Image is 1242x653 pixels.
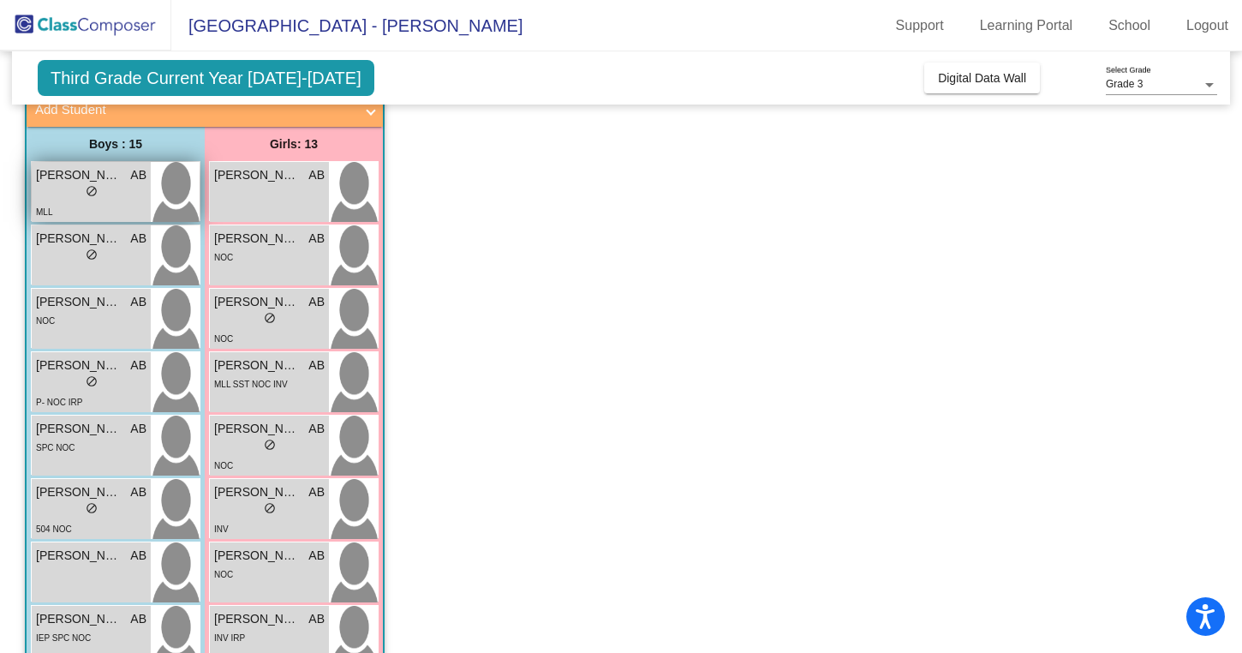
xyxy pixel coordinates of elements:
span: NOC [214,334,233,344]
span: [PERSON_NAME] [36,420,122,438]
mat-panel-title: Add Student [35,100,354,120]
span: NOC [214,253,233,262]
span: NOC [214,461,233,470]
span: do_not_disturb_alt [86,249,98,261]
span: do_not_disturb_alt [264,502,276,514]
span: do_not_disturb_alt [86,375,98,387]
span: AB [130,610,146,628]
span: AB [308,166,325,184]
span: [PERSON_NAME] [214,483,300,501]
span: NOC [214,570,233,579]
span: Grade 3 [1106,78,1143,90]
span: [PERSON_NAME] [214,293,300,311]
span: AB [308,356,325,374]
span: AB [130,166,146,184]
span: NOC [36,316,55,326]
span: Third Grade Current Year [DATE]-[DATE] [38,60,374,96]
span: INV [214,524,229,534]
div: Girls: 13 [205,127,383,161]
span: [PERSON_NAME] [36,166,122,184]
span: AB [308,293,325,311]
span: [PERSON_NAME] [214,166,300,184]
span: [PERSON_NAME] [214,420,300,438]
span: AB [130,230,146,248]
span: SPC NOC [36,443,75,452]
span: [GEOGRAPHIC_DATA] - [PERSON_NAME] [171,12,522,39]
span: MLL [36,207,52,217]
span: IEP SPC NOC [36,633,91,643]
span: [PERSON_NAME] [214,230,300,248]
span: [PERSON_NAME] [36,356,122,374]
span: AB [130,483,146,501]
span: AB [308,230,325,248]
span: [PERSON_NAME] Godric [PERSON_NAME] [36,610,122,628]
span: do_not_disturb_alt [86,185,98,197]
span: [PERSON_NAME] [36,293,122,311]
a: Support [882,12,958,39]
span: do_not_disturb_alt [264,312,276,324]
a: School [1095,12,1164,39]
div: Boys : 15 [27,127,205,161]
span: do_not_disturb_alt [264,439,276,451]
span: AB [130,293,146,311]
span: Digital Data Wall [938,71,1026,85]
span: AB [130,356,146,374]
span: [PERSON_NAME] [214,547,300,565]
button: Digital Data Wall [924,63,1040,93]
span: do_not_disturb_alt [86,502,98,514]
a: Logout [1173,12,1242,39]
span: [PERSON_NAME] [214,356,300,374]
span: [PERSON_NAME] [PERSON_NAME] [36,483,122,501]
span: [PERSON_NAME] [36,230,122,248]
span: AB [130,547,146,565]
mat-expansion-panel-header: Add Student [27,93,383,127]
span: INV IRP [214,633,245,643]
span: MLL SST NOC INV [214,380,288,389]
span: AB [308,420,325,438]
span: P- NOC IRP [36,398,82,407]
a: Learning Portal [966,12,1087,39]
span: AB [308,547,325,565]
span: [PERSON_NAME] [214,610,300,628]
span: AB [308,610,325,628]
span: 504 NOC [36,524,72,534]
span: [PERSON_NAME] [36,547,122,565]
span: AB [130,420,146,438]
span: AB [308,483,325,501]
